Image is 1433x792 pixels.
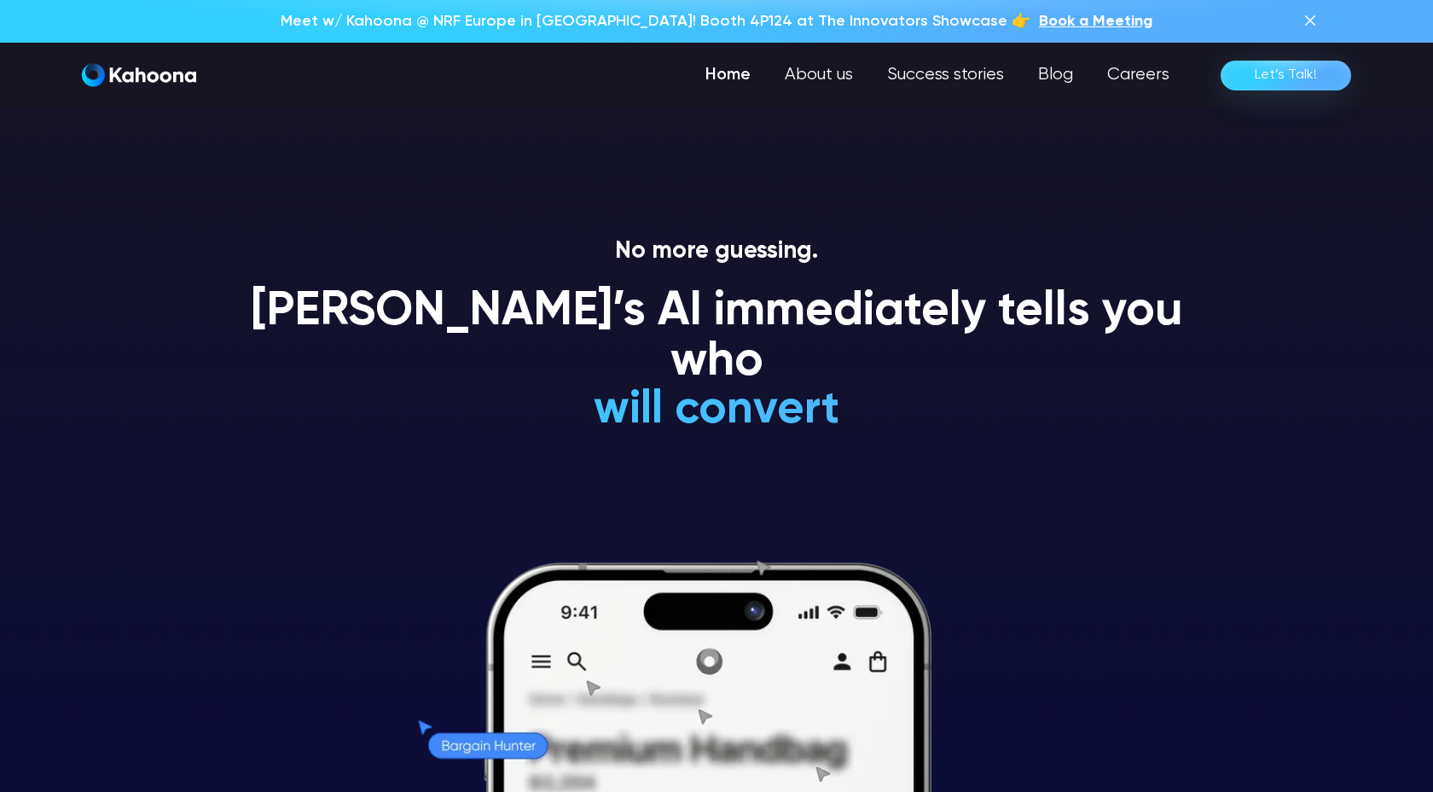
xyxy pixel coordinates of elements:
[82,63,196,87] img: Kahoona logo white
[230,237,1203,266] p: No more guessing.
[1021,58,1090,92] a: Blog
[1255,61,1317,89] div: Let’s Talk!
[281,10,1030,32] p: Meet w/ Kahoona @ NRF Europe in [GEOGRAPHIC_DATA]! Booth 4P124 at The Innovators Showcase 👉
[466,385,968,435] h1: will convert
[1039,14,1152,29] span: Book a Meeting
[870,58,1021,92] a: Success stories
[230,287,1203,388] h1: [PERSON_NAME]’s AI immediately tells you who
[1039,10,1152,32] a: Book a Meeting
[688,58,768,92] a: Home
[1090,58,1186,92] a: Careers
[768,58,870,92] a: About us
[82,63,196,88] a: home
[1221,61,1351,90] a: Let’s Talk!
